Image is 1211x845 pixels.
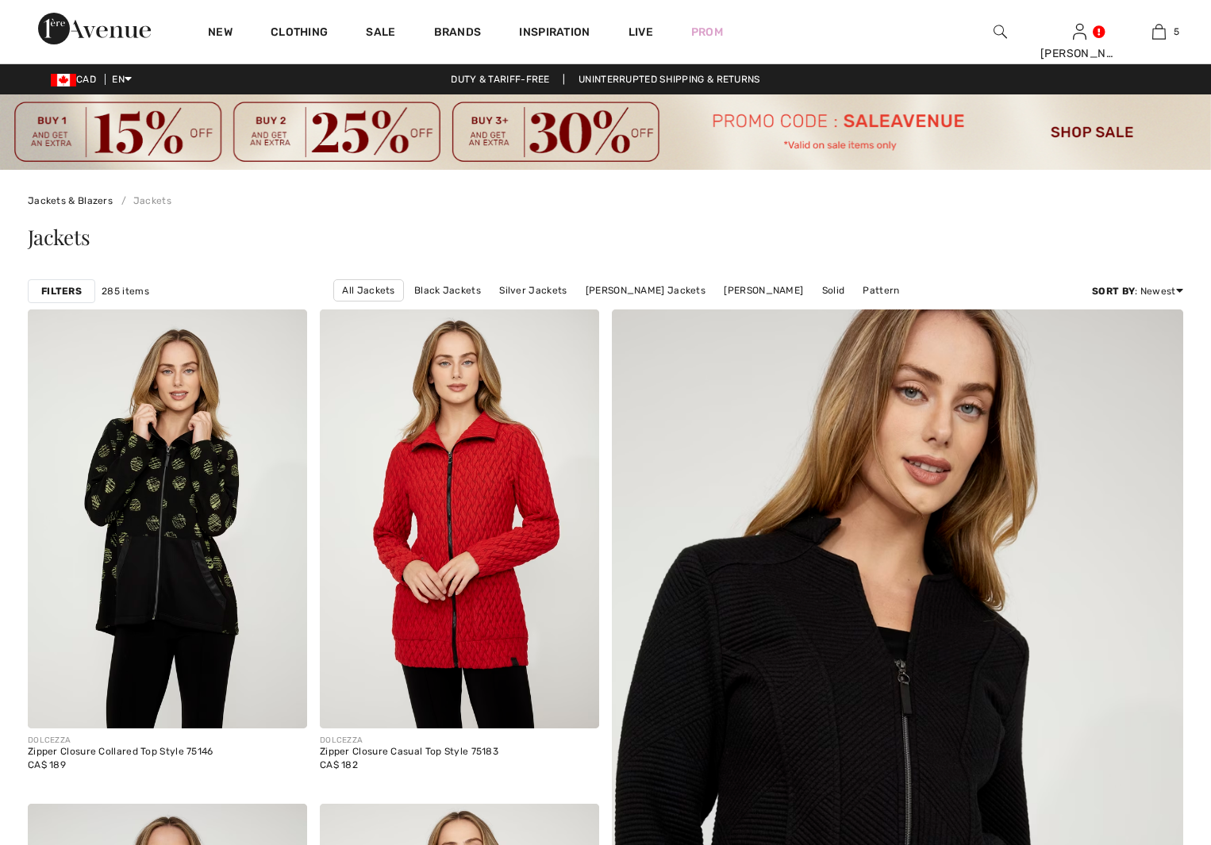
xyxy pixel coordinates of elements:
[28,223,90,251] span: Jackets
[629,24,653,40] a: Live
[1152,22,1166,41] img: My Bag
[716,280,811,301] a: [PERSON_NAME]
[519,25,590,42] span: Inspiration
[994,22,1007,41] img: search the website
[1174,25,1179,39] span: 5
[28,735,213,747] div: DOLCEZZA
[320,747,498,758] div: Zipper Closure Casual Top Style 75183
[1120,22,1198,41] a: 5
[434,25,482,42] a: Brands
[271,25,328,42] a: Clothing
[1092,284,1183,298] div: : Newest
[28,195,113,206] a: Jackets & Blazers
[102,284,149,298] span: 285 items
[320,759,358,770] span: CA$ 182
[38,13,151,44] img: 1ère Avenue
[1040,45,1118,62] div: [PERSON_NAME]
[51,74,76,86] img: Canadian Dollar
[814,280,853,301] a: Solid
[320,735,498,747] div: DOLCEZZA
[1073,24,1086,39] a: Sign In
[691,24,723,40] a: Prom
[366,25,395,42] a: Sale
[28,747,213,758] div: Zipper Closure Collared Top Style 75146
[578,280,713,301] a: [PERSON_NAME] Jackets
[1092,286,1135,297] strong: Sort By
[41,284,82,298] strong: Filters
[51,74,102,85] span: CAD
[333,279,403,302] a: All Jackets
[28,759,66,770] span: CA$ 189
[115,195,171,206] a: Jackets
[28,309,307,728] img: Zipper Closure Collared Top Style 75146. As sample
[855,280,907,301] a: Pattern
[1073,22,1086,41] img: My Info
[320,309,599,728] img: Zipper Closure Casual Top Style 75183. Red
[208,25,233,42] a: New
[406,280,489,301] a: Black Jackets
[112,74,132,85] span: EN
[491,280,575,301] a: Silver Jackets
